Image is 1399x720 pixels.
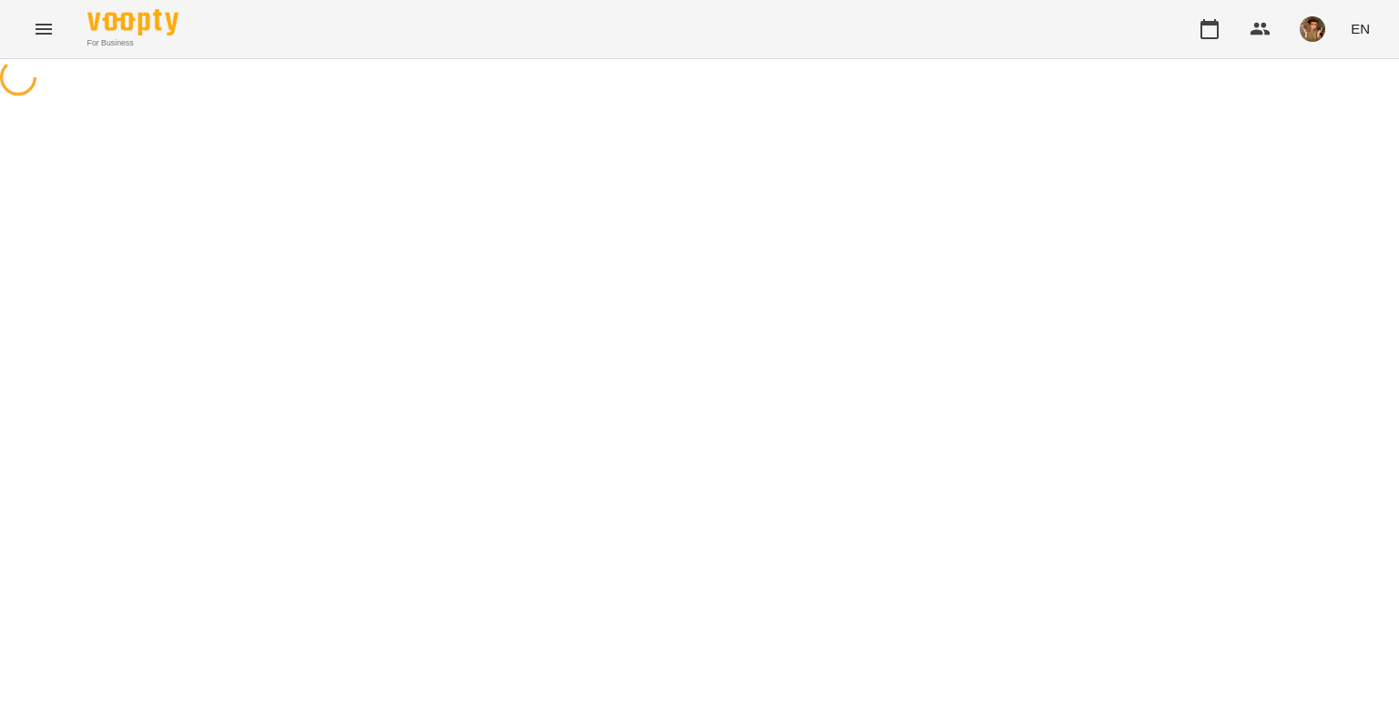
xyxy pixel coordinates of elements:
button: Menu [22,7,66,51]
span: For Business [87,37,179,49]
img: 166010c4e833d35833869840c76da126.jpeg [1300,16,1325,42]
span: EN [1351,19,1370,38]
button: EN [1343,12,1377,46]
img: Voopty Logo [87,9,179,35]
